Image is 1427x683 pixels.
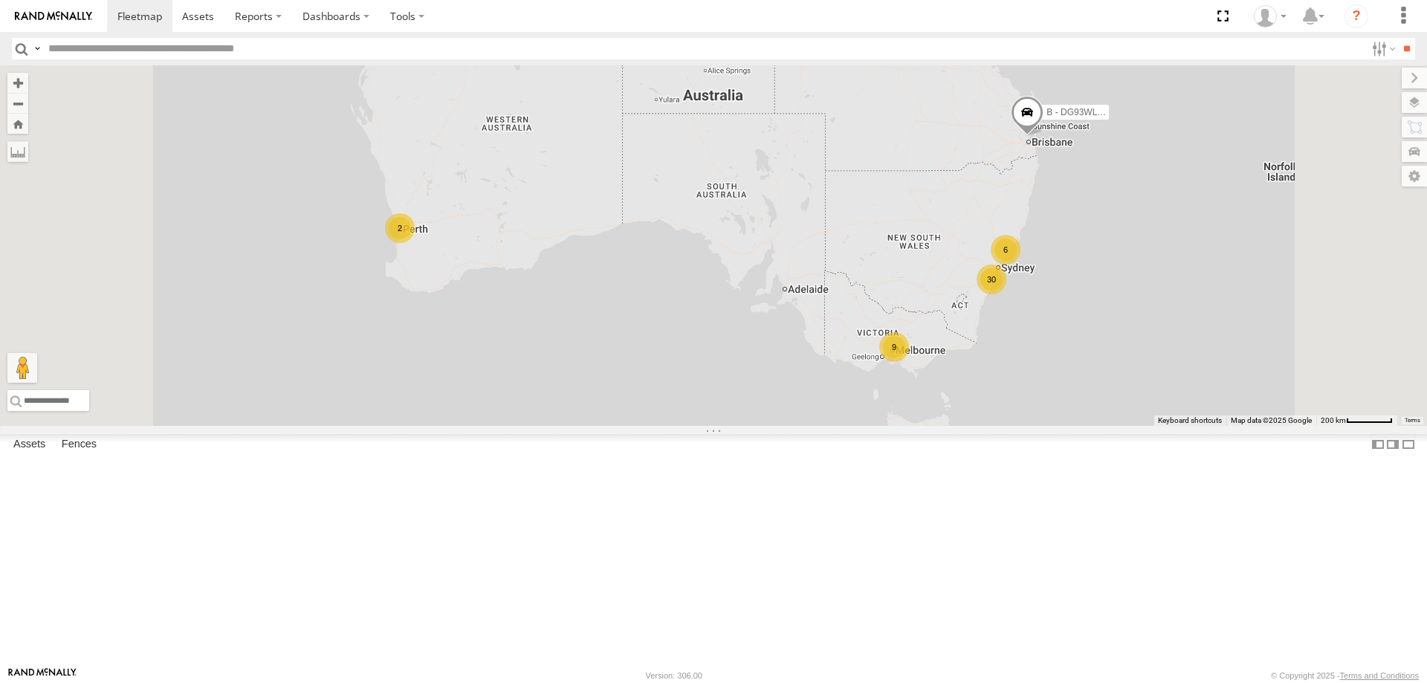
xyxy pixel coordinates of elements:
div: Tye Clark [1249,5,1292,27]
label: Hide Summary Table [1401,434,1416,456]
label: Dock Summary Table to the Left [1371,434,1385,456]
label: Dock Summary Table to the Right [1385,434,1400,456]
div: 6 [991,235,1020,265]
button: Zoom Home [7,114,28,134]
label: Search Filter Options [1366,38,1398,59]
label: Measure [7,141,28,162]
a: Visit our Website [8,668,77,683]
a: Terms and Conditions [1340,671,1419,680]
span: B - DG93WL - [PERSON_NAME] [1046,107,1178,117]
div: 9 [879,332,909,362]
div: 2 [385,213,415,243]
a: Terms (opens in new tab) [1405,418,1420,424]
div: © Copyright 2025 - [1271,671,1419,680]
label: Fences [54,434,104,455]
button: Zoom in [7,73,28,93]
label: Assets [6,434,53,455]
label: Map Settings [1402,166,1427,187]
div: 30 [977,265,1006,294]
span: 200 km [1321,416,1346,424]
button: Map Scale: 200 km per 59 pixels [1316,415,1397,426]
i: ? [1345,4,1368,28]
img: rand-logo.svg [15,11,92,22]
div: Version: 306.00 [646,671,702,680]
label: Search Query [31,38,43,59]
button: Zoom out [7,93,28,114]
button: Keyboard shortcuts [1158,415,1222,426]
span: Map data ©2025 Google [1231,416,1312,424]
button: Drag Pegman onto the map to open Street View [7,353,37,383]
